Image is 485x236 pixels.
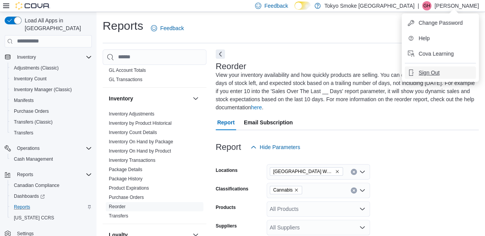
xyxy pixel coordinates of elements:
[14,182,59,188] span: Canadian Compliance
[8,154,95,165] button: Cash Management
[419,69,439,76] span: Sign Out
[109,204,125,209] a: Reorder
[244,115,293,130] span: Email Subscription
[11,181,63,190] a: Canadian Compliance
[270,186,302,194] span: Cannabis
[11,63,62,73] a: Adjustments (Classic)
[216,186,248,192] label: Classifications
[109,213,128,219] span: Transfers
[109,77,142,82] a: GL Transactions
[14,53,92,62] span: Inventory
[14,87,72,93] span: Inventory Manager (Classic)
[11,74,50,83] a: Inventory Count
[14,76,47,82] span: Inventory Count
[11,213,92,222] span: Washington CCRS
[216,71,475,112] div: View your inventory availability and how quickly products are selling. You can determine the quan...
[11,96,37,105] a: Manifests
[251,104,262,110] a: here
[109,185,149,191] span: Product Expirations
[11,202,92,212] span: Reports
[8,127,95,138] button: Transfers
[14,119,52,125] span: Transfers (Classic)
[434,1,479,10] p: [PERSON_NAME]
[247,139,303,155] button: Hide Parameters
[22,17,92,32] span: Load All Apps in [GEOGRAPHIC_DATA]
[14,156,53,162] span: Cash Management
[14,170,36,179] button: Reports
[216,49,225,59] button: Next
[8,95,95,106] button: Manifests
[217,115,235,130] span: Report
[109,204,125,210] span: Reorder
[11,117,56,127] a: Transfers (Classic)
[14,130,33,136] span: Transfers
[270,167,343,176] span: London Wellington Corners
[8,191,95,202] a: Dashboards
[109,76,142,83] span: GL Transactions
[294,188,299,192] button: Remove Cannabis from selection in this group
[351,187,357,194] button: Clear input
[405,32,476,44] button: Help
[359,187,365,194] button: Open list of options
[14,193,45,199] span: Dashboards
[8,73,95,84] button: Inventory Count
[11,85,92,94] span: Inventory Manager (Classic)
[11,107,52,116] a: Purchase Orders
[109,95,189,102] button: Inventory
[273,186,293,194] span: Cannabis
[14,144,92,153] span: Operations
[109,68,146,73] a: GL Account Totals
[148,20,187,36] a: Feedback
[109,130,157,135] a: Inventory Count Details
[109,167,142,172] a: Package Details
[359,169,365,175] button: Open list of options
[11,107,92,116] span: Purchase Orders
[11,85,75,94] a: Inventory Manager (Classic)
[14,215,54,221] span: [US_STATE] CCRS
[11,96,92,105] span: Manifests
[8,202,95,212] button: Reports
[14,65,59,71] span: Adjustments (Classic)
[15,2,50,10] img: Cova
[294,2,311,10] input: Dark Mode
[11,117,92,127] span: Transfers (Classic)
[351,169,357,175] button: Clear input
[216,167,238,173] label: Locations
[109,213,128,219] a: Transfers
[17,54,36,60] span: Inventory
[2,143,95,154] button: Operations
[14,170,92,179] span: Reports
[11,155,92,164] span: Cash Management
[14,108,49,114] span: Purchase Orders
[14,97,34,104] span: Manifests
[11,74,92,83] span: Inventory Count
[109,166,142,173] span: Package Details
[109,195,144,200] a: Purchase Orders
[11,202,33,212] a: Reports
[109,176,142,182] span: Package History
[335,169,340,174] button: Remove London Wellington Corners from selection in this group
[109,139,173,144] a: Inventory On Hand by Package
[216,143,241,152] h3: Report
[11,63,92,73] span: Adjustments (Classic)
[109,129,157,136] span: Inventory Count Details
[109,111,154,117] a: Inventory Adjustments
[14,204,30,210] span: Reports
[8,117,95,127] button: Transfers (Classic)
[2,169,95,180] button: Reports
[17,171,33,178] span: Reports
[109,139,173,145] span: Inventory On Hand by Package
[264,2,288,10] span: Feedback
[109,121,172,126] a: Inventory by Product Historical
[216,62,246,71] h3: Reorder
[103,66,206,87] div: Finance
[11,128,92,138] span: Transfers
[109,158,155,163] a: Inventory Transactions
[11,181,92,190] span: Canadian Compliance
[109,176,142,182] a: Package History
[11,128,36,138] a: Transfers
